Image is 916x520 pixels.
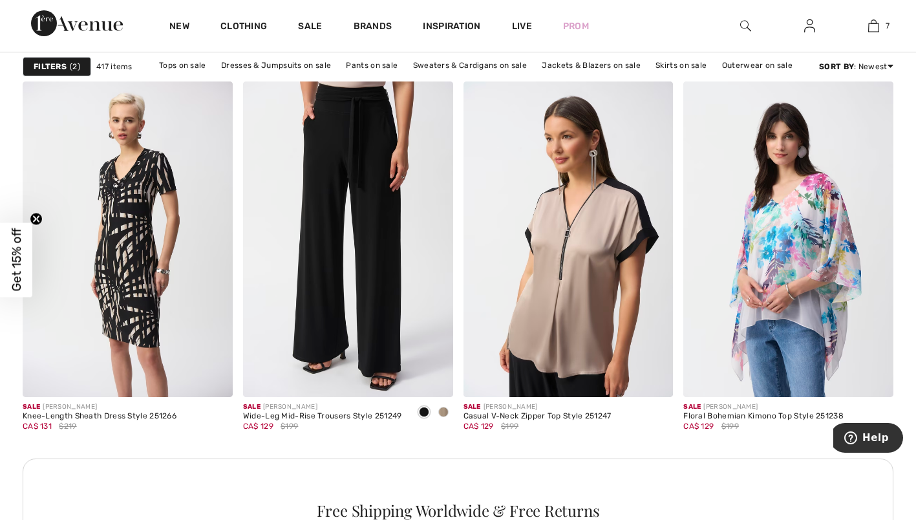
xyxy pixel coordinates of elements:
div: [PERSON_NAME] [683,402,844,412]
span: Inspiration [423,21,480,34]
span: CA$ 131 [23,422,52,431]
span: CA$ 129 [683,422,714,431]
div: Free Shipping Worldwide & Free Returns [41,503,875,518]
span: $219 [59,420,76,432]
div: Knee-Length Sheath Dress Style 251266 [23,412,176,421]
a: Sign In [794,18,825,34]
a: Tops on sale [153,57,213,74]
img: My Bag [868,18,879,34]
div: [PERSON_NAME] [243,402,402,412]
img: Floral Bohemian Kimono Top Style 251238. Offwhite/Multi [683,81,893,396]
a: Clothing [220,21,267,34]
img: Casual V-Neck Zipper Top Style 251247. Dune/black [463,81,674,396]
span: Sale [683,403,701,411]
div: Wide-Leg Mid-Rise Trousers Style 251249 [243,412,402,421]
span: $199 [721,420,739,432]
img: Knee-Length Sheath Dress Style 251266. Black/Multi [23,81,233,396]
span: CA$ 129 [243,422,273,431]
strong: Filters [34,61,67,72]
div: [PERSON_NAME] [23,402,176,412]
a: Jackets & Blazers on sale [535,57,647,74]
a: Outerwear on sale [716,57,799,74]
a: 7 [842,18,905,34]
span: $199 [281,420,298,432]
button: Close teaser [30,213,43,226]
div: Black [414,402,434,424]
a: Brands [354,21,392,34]
a: New [169,21,189,34]
div: Casual V-Neck Zipper Top Style 251247 [463,412,612,421]
strong: Sort By [819,62,854,71]
span: 7 [886,20,889,32]
img: 1ère Avenue [31,10,123,36]
img: search the website [740,18,751,34]
span: Sale [463,403,481,411]
a: Sweaters & Cardigans on sale [407,57,533,74]
a: Sale [298,21,322,34]
span: CA$ 129 [463,422,494,431]
img: Wide-Leg Mid-Rise Trousers Style 251249. Black [243,81,453,396]
a: Dresses & Jumpsuits on sale [215,57,337,74]
div: Floral Bohemian Kimono Top Style 251238 [683,412,844,421]
a: Prom [563,19,589,33]
span: 2 [70,61,80,72]
a: Skirts on sale [649,57,713,74]
span: Sale [243,403,261,411]
a: Pants on sale [339,57,404,74]
div: Dune [434,402,453,424]
img: My Info [804,18,815,34]
span: Sale [23,403,40,411]
a: Live [512,19,532,33]
iframe: Opens a widget where you can find more information [833,423,903,455]
span: Get 15% off [9,228,24,292]
div: : Newest [819,61,893,72]
span: 417 items [96,61,133,72]
span: $199 [501,420,518,432]
div: [PERSON_NAME] [463,402,612,412]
